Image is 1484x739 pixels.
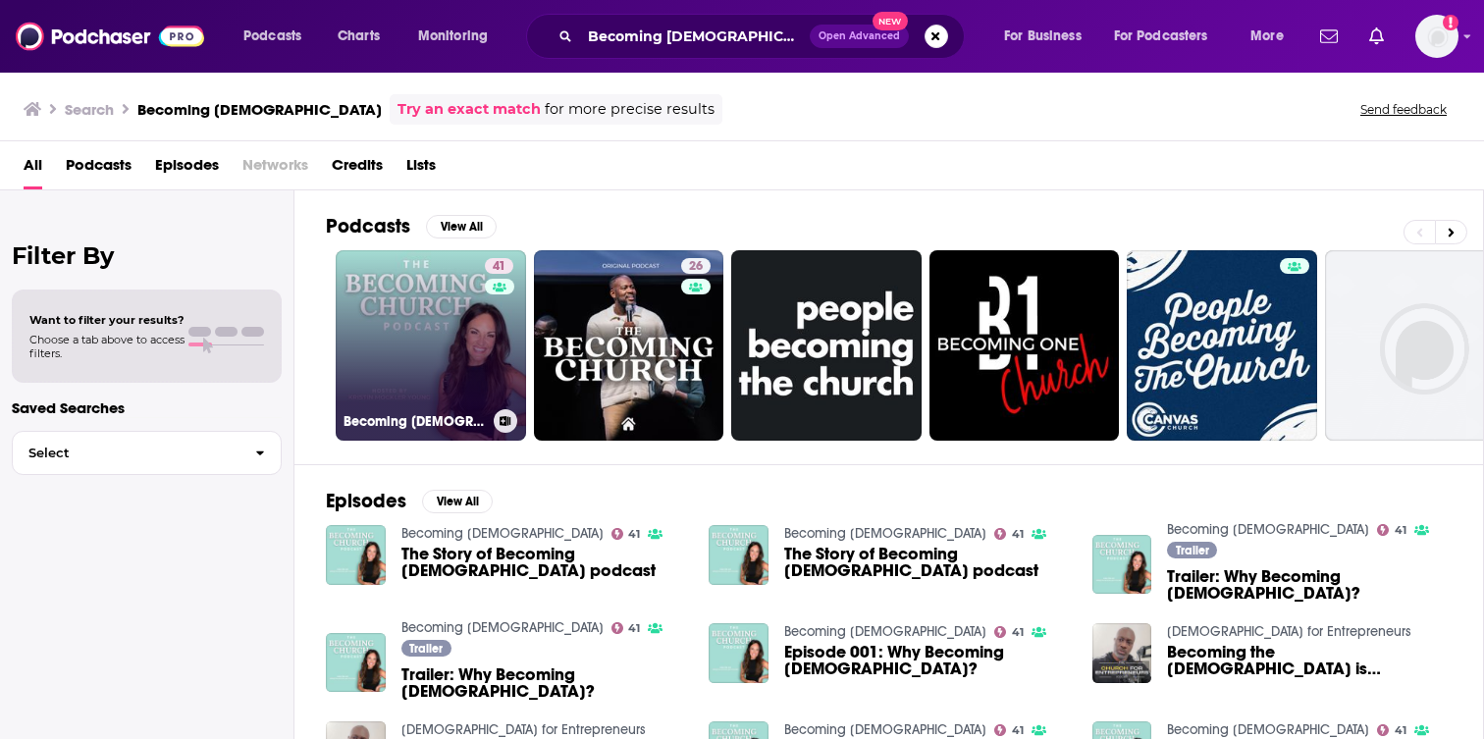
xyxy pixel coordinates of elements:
span: Networks [242,149,308,189]
h3: Becoming [DEMOGRAPHIC_DATA] [137,100,382,119]
span: 41 [1012,628,1024,637]
span: Trailer [409,643,443,655]
a: 41 [1377,524,1406,536]
span: 41 [628,624,640,633]
button: open menu [990,21,1106,52]
a: 41 [994,626,1024,638]
a: 26 [534,250,724,441]
span: Podcasts [66,149,132,189]
button: open menu [404,21,513,52]
span: New [873,12,908,30]
span: Choose a tab above to access filters. [29,333,185,360]
a: The Story of Becoming Church podcast [401,546,686,579]
span: Becoming the [DEMOGRAPHIC_DATA] is becoming like [DEMOGRAPHIC_DATA] [1167,644,1452,677]
a: Church for Entrepreneurs [401,721,646,738]
a: Episodes [155,149,219,189]
span: 41 [1395,526,1406,535]
a: Becoming Church [1167,721,1369,738]
span: Monitoring [418,23,488,50]
img: User Profile [1415,15,1458,58]
span: 41 [493,257,505,277]
a: Church for Entrepreneurs [1167,623,1411,640]
a: 41Becoming [DEMOGRAPHIC_DATA] [336,250,526,441]
a: Charts [325,21,392,52]
a: Becoming Church [784,525,986,542]
button: Select [12,431,282,475]
a: Show notifications dropdown [1361,20,1392,53]
button: open menu [1101,21,1237,52]
span: For Podcasters [1114,23,1208,50]
a: Becoming the Church is becoming like God [1167,644,1452,677]
span: Logged in as sschroeder [1415,15,1458,58]
span: 26 [689,257,703,277]
img: Episode 001: Why Becoming Church? [709,623,768,683]
a: 41 [611,528,641,540]
a: The Story of Becoming Church podcast [784,546,1069,579]
h3: Search [65,100,114,119]
a: Becoming Church [784,721,986,738]
span: Select [13,447,239,459]
img: Trailer: Why Becoming Church? [326,633,386,693]
a: Lists [406,149,436,189]
p: Saved Searches [12,398,282,417]
a: 41 [1377,724,1406,736]
button: open menu [1237,21,1308,52]
img: The Story of Becoming Church podcast [326,525,386,585]
a: 41 [994,528,1024,540]
span: The Story of Becoming [DEMOGRAPHIC_DATA] podcast [401,546,686,579]
a: Becoming Church [1167,521,1369,538]
span: Trailer: Why Becoming [DEMOGRAPHIC_DATA]? [1167,568,1452,602]
a: Credits [332,149,383,189]
div: Search podcasts, credits, & more... [545,14,983,59]
img: Becoming the Church is becoming like God [1092,623,1152,683]
a: 26 [681,258,711,274]
img: The Story of Becoming Church podcast [709,525,768,585]
a: Try an exact match [397,98,541,121]
button: Show profile menu [1415,15,1458,58]
a: 41 [611,622,641,634]
span: More [1250,23,1284,50]
span: 41 [1012,530,1024,539]
span: Podcasts [243,23,301,50]
span: Want to filter your results? [29,313,185,327]
span: for more precise results [545,98,715,121]
span: The Story of Becoming [DEMOGRAPHIC_DATA] podcast [784,546,1069,579]
a: Becoming Church [401,619,604,636]
a: Trailer: Why Becoming Church? [401,666,686,700]
h2: Filter By [12,241,282,270]
span: 41 [1012,726,1024,735]
button: Open AdvancedNew [810,25,909,48]
a: EpisodesView All [326,489,493,513]
img: Podchaser - Follow, Share and Rate Podcasts [16,18,204,55]
a: PodcastsView All [326,214,497,238]
span: Trailer: Why Becoming [DEMOGRAPHIC_DATA]? [401,666,686,700]
button: open menu [230,21,327,52]
span: 41 [1395,726,1406,735]
button: Send feedback [1354,101,1453,118]
h2: Podcasts [326,214,410,238]
span: Trailer [1176,545,1209,556]
h2: Episodes [326,489,406,513]
h3: Becoming [DEMOGRAPHIC_DATA] [344,413,486,430]
span: Open Advanced [819,31,900,41]
img: Trailer: Why Becoming Church? [1092,535,1152,595]
a: 41 [994,724,1024,736]
a: Trailer: Why Becoming Church? [1167,568,1452,602]
a: Episode 001: Why Becoming Church? [784,644,1069,677]
span: Charts [338,23,380,50]
span: Episode 001: Why Becoming [DEMOGRAPHIC_DATA]? [784,644,1069,677]
a: All [24,149,42,189]
a: Becoming Church [401,525,604,542]
a: Becoming Church [784,623,986,640]
span: 41 [628,530,640,539]
a: Show notifications dropdown [1312,20,1346,53]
